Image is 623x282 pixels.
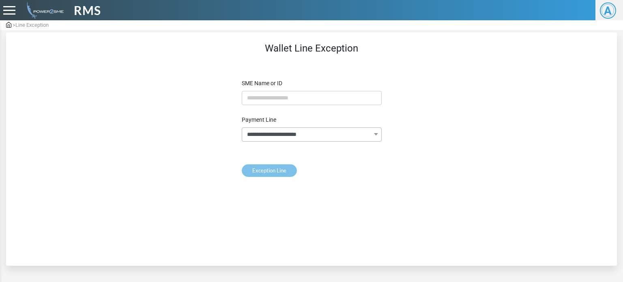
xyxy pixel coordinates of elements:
[242,164,297,177] button: Exception Line
[238,79,287,88] label: SME Name or ID
[600,2,616,19] span: A
[15,22,49,28] span: Line Exception
[74,1,101,19] span: RMS
[24,2,64,19] img: admin
[84,41,540,56] p: Wallet Line Exception
[6,22,11,28] img: admin
[238,116,287,124] label: Payment Line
